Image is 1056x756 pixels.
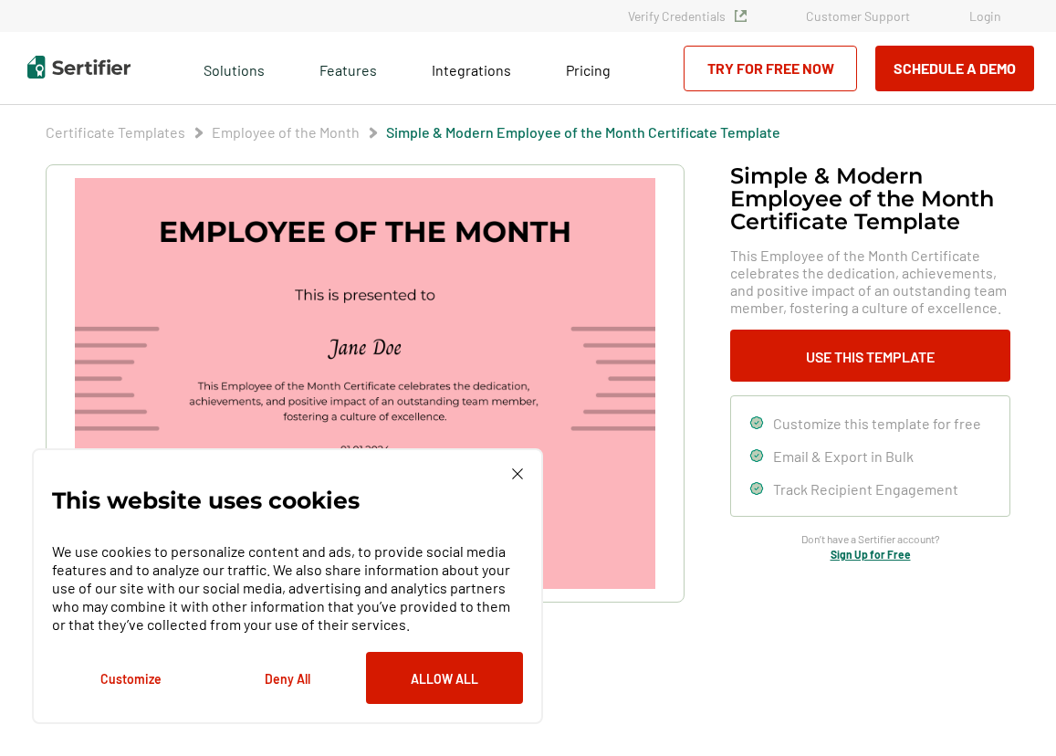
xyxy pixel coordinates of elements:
p: This website uses cookies [52,491,360,509]
h1: Simple & Modern Employee of the Month Certificate Template [730,164,1010,233]
a: Certificate Templates [46,123,185,141]
a: Sign Up for Free [831,548,911,561]
iframe: Chat Widget [965,668,1056,756]
button: Deny All [209,652,366,704]
img: Cookie Popup Close [512,468,523,479]
span: Features [319,57,377,79]
a: Try for Free Now [684,46,857,91]
span: Customize this template for free [773,415,981,432]
img: Simple & Modern Employee of the Month Certificate Template [75,178,655,589]
span: Pricing [566,61,611,79]
img: Sertifier | Digital Credentialing Platform [27,56,131,79]
button: Customize [52,652,209,704]
a: Pricing [566,57,611,79]
span: Email & Export in Bulk [773,447,914,465]
a: Integrations [432,57,511,79]
div: Breadcrumb [46,123,780,142]
span: This Employee of the Month Certificate celebrates the dedication, achievements, and positive impa... [730,247,1010,316]
p: We use cookies to personalize content and ads, to provide social media features and to analyze ou... [52,542,523,634]
img: Verified [735,10,747,22]
a: Login [969,8,1001,24]
a: Simple & Modern Employee of the Month Certificate Template [386,123,780,141]
button: Schedule a Demo [875,46,1034,91]
button: Use This Template [730,330,1010,382]
span: Solutions [204,57,265,79]
span: Track Recipient Engagement [773,480,958,498]
a: Verify Credentials [628,8,747,24]
a: Employee of the Month [212,123,360,141]
span: Integrations [432,61,511,79]
a: Customer Support [806,8,910,24]
span: Don’t have a Sertifier account? [801,530,940,548]
button: Allow All [366,652,523,704]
